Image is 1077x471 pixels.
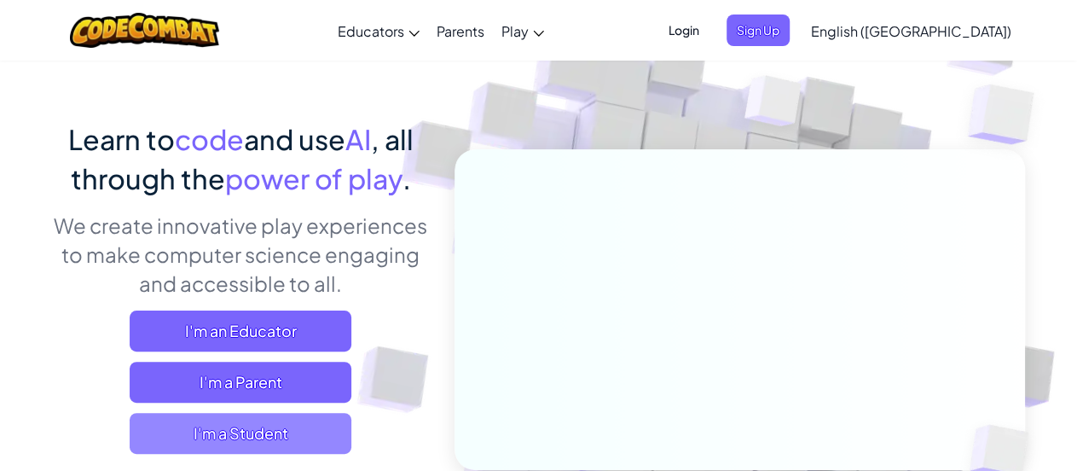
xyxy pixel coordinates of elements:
[225,161,402,195] span: power of play
[658,15,709,46] button: Login
[428,8,493,54] a: Parents
[493,8,553,54] a: Play
[70,13,219,48] img: CodeCombat logo
[345,122,371,156] span: AI
[402,161,411,195] span: .
[811,22,1011,40] span: English ([GEOGRAPHIC_DATA])
[727,15,790,46] button: Sign Up
[130,311,351,352] a: I'm an Educator
[712,42,835,169] img: Overlap cubes
[329,8,428,54] a: Educators
[244,122,345,156] span: and use
[175,122,244,156] span: code
[130,362,351,403] a: I'm a Parent
[130,413,351,454] button: I'm a Student
[53,211,429,298] p: We create innovative play experiences to make computer science engaging and accessible to all.
[802,8,1020,54] a: English ([GEOGRAPHIC_DATA])
[338,22,404,40] span: Educators
[501,22,529,40] span: Play
[68,122,175,156] span: Learn to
